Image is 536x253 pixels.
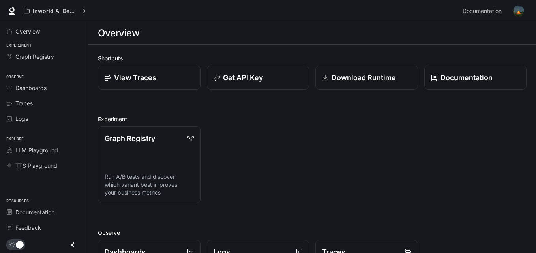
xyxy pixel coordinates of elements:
[98,66,201,90] a: View Traces
[3,205,85,219] a: Documentation
[315,66,418,90] a: Download Runtime
[15,27,40,36] span: Overview
[3,221,85,234] a: Feedback
[114,72,156,83] p: View Traces
[440,72,493,83] p: Documentation
[511,3,527,19] button: User avatar
[98,115,527,123] h2: Experiment
[33,8,77,15] p: Inworld AI Demos
[16,240,24,249] span: Dark mode toggle
[3,24,85,38] a: Overview
[3,81,85,95] a: Dashboards
[459,3,508,19] a: Documentation
[15,208,54,216] span: Documentation
[98,126,201,203] a: Graph RegistryRun A/B tests and discover which variant best improves your business metrics
[223,72,263,83] p: Get API Key
[15,146,58,154] span: LLM Playground
[21,3,89,19] button: All workspaces
[15,84,47,92] span: Dashboards
[15,161,57,170] span: TTS Playground
[207,66,309,90] button: Get API Key
[105,133,155,144] p: Graph Registry
[513,6,524,17] img: User avatar
[424,66,527,90] a: Documentation
[332,72,396,83] p: Download Runtime
[15,223,41,232] span: Feedback
[64,237,82,253] button: Close drawer
[3,159,85,172] a: TTS Playground
[98,229,527,237] h2: Observe
[98,25,139,41] h1: Overview
[15,114,28,123] span: Logs
[3,143,85,157] a: LLM Playground
[3,112,85,126] a: Logs
[463,6,502,16] span: Documentation
[98,54,527,62] h2: Shortcuts
[105,173,194,197] p: Run A/B tests and discover which variant best improves your business metrics
[15,99,33,107] span: Traces
[15,52,54,61] span: Graph Registry
[3,50,85,64] a: Graph Registry
[3,96,85,110] a: Traces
